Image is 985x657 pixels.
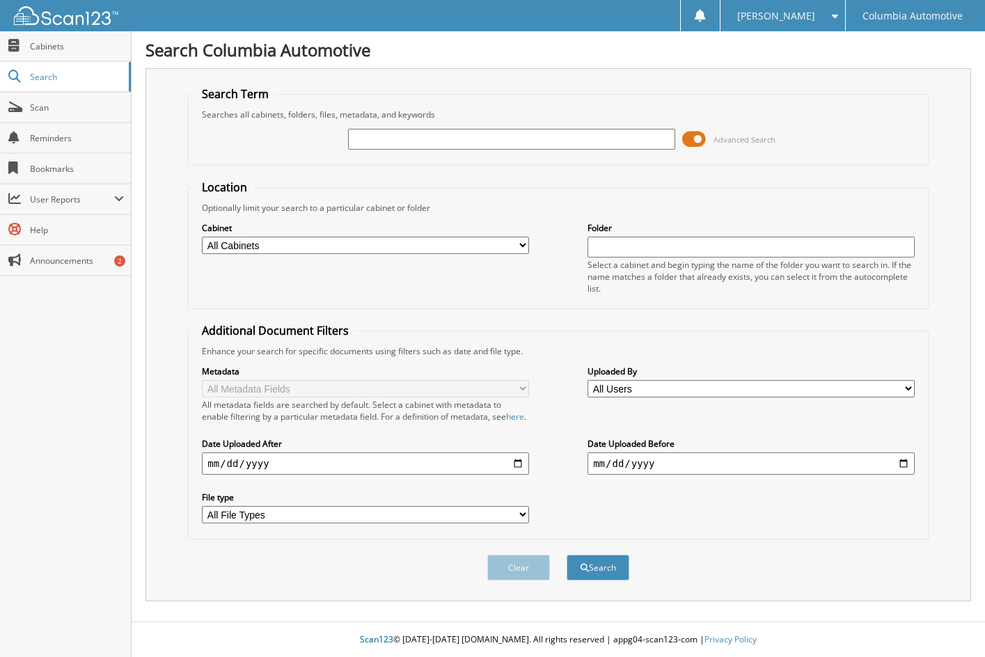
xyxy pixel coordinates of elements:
span: Scan [30,102,124,113]
a: here [506,411,524,422]
label: Date Uploaded After [202,438,529,450]
div: 2 [114,255,125,267]
span: User Reports [30,193,114,205]
label: Date Uploaded Before [588,438,915,450]
span: Cabinets [30,40,124,52]
label: Folder [588,222,915,234]
span: [PERSON_NAME] [737,12,815,20]
span: Scan123 [360,633,393,645]
span: Reminders [30,132,124,144]
label: Metadata [202,365,529,377]
legend: Location [195,180,254,195]
h1: Search Columbia Automotive [145,38,971,61]
label: Cabinet [202,222,529,234]
span: Help [30,224,124,236]
input: start [202,452,529,475]
span: Columbia Automotive [862,12,963,20]
legend: Additional Document Filters [195,323,356,338]
div: Select a cabinet and begin typing the name of the folder you want to search in. If the name match... [588,259,915,294]
a: Privacy Policy [704,633,757,645]
legend: Search Term [195,86,276,102]
button: Clear [487,555,550,580]
div: All metadata fields are searched by default. Select a cabinet with metadata to enable filtering b... [202,399,529,422]
span: Advanced Search [714,134,775,145]
img: scan123-logo-white.svg [14,6,118,25]
div: Searches all cabinets, folders, files, metadata, and keywords [195,109,921,120]
span: Announcements [30,255,124,267]
label: Uploaded By [588,365,915,377]
label: File type [202,491,529,503]
div: Enhance your search for specific documents using filters such as date and file type. [195,345,921,357]
input: end [588,452,915,475]
button: Search [567,555,629,580]
div: Optionally limit your search to a particular cabinet or folder [195,202,921,214]
div: © [DATE]-[DATE] [DOMAIN_NAME]. All rights reserved | appg04-scan123-com | [132,623,985,657]
span: Bookmarks [30,163,124,175]
span: Search [30,71,122,83]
